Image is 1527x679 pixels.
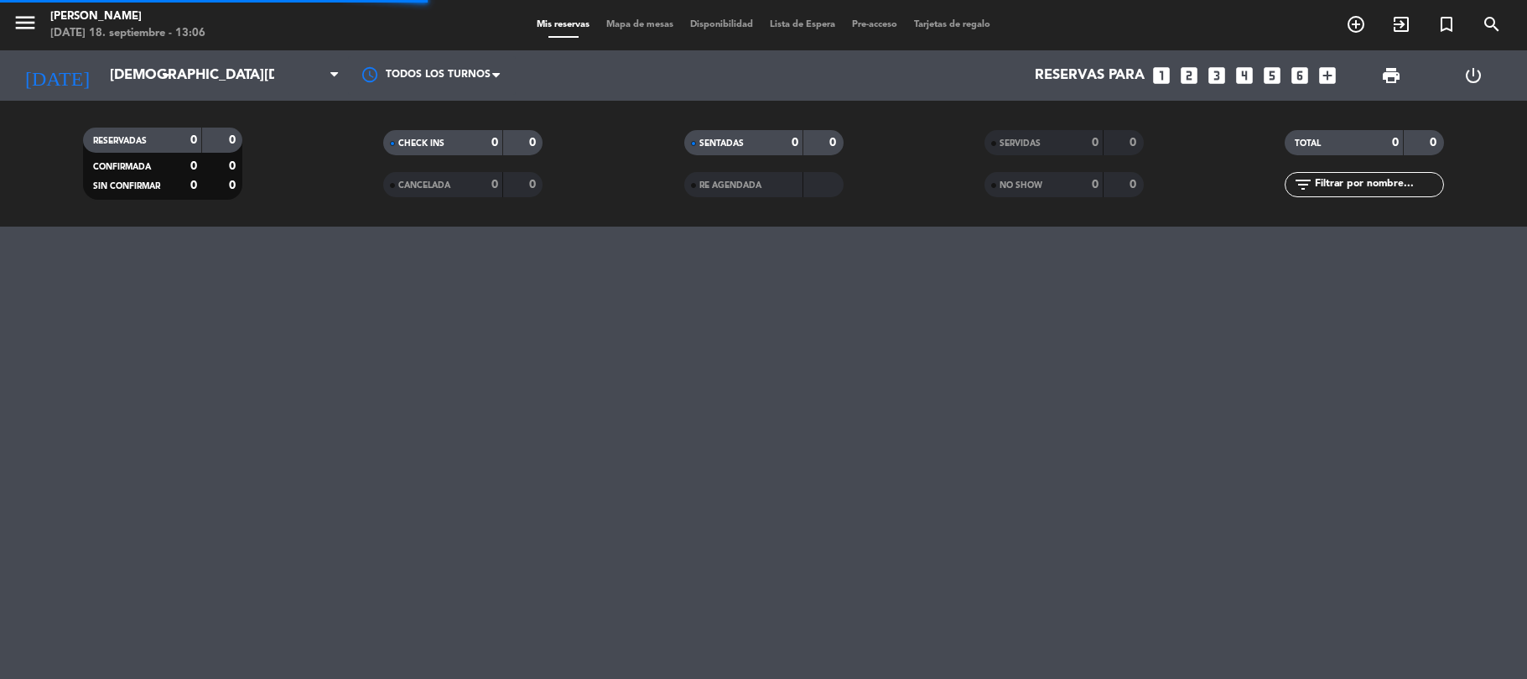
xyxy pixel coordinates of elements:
[93,137,147,145] span: RESERVADAS
[190,160,197,172] strong: 0
[190,180,197,191] strong: 0
[1206,65,1228,86] i: looks_3
[1482,14,1502,34] i: search
[1463,65,1483,86] i: power_settings_new
[1130,179,1140,191] strong: 0
[529,137,539,149] strong: 0
[906,20,999,29] span: Tarjetas de regalo
[50,8,205,25] div: [PERSON_NAME]
[1150,65,1172,86] i: looks_one
[93,163,151,171] span: CONFIRMADA
[1313,175,1443,194] input: Filtrar por nombre...
[1295,139,1321,148] span: TOTAL
[761,20,844,29] span: Lista de Espera
[229,134,239,146] strong: 0
[13,10,38,41] button: menu
[682,20,761,29] span: Disponibilidad
[699,181,761,190] span: RE AGENDADA
[699,139,744,148] span: SENTADAS
[529,179,539,191] strong: 0
[1092,137,1099,149] strong: 0
[491,179,498,191] strong: 0
[1293,175,1313,195] i: filter_list
[491,137,498,149] strong: 0
[13,10,38,35] i: menu
[792,137,798,149] strong: 0
[1317,65,1338,86] i: add_box
[844,20,906,29] span: Pre-acceso
[1432,50,1514,101] div: LOG OUT
[1392,137,1399,149] strong: 0
[93,182,160,191] span: SIN CONFIRMAR
[50,25,205,42] div: [DATE] 18. septiembre - 13:06
[528,20,598,29] span: Mis reservas
[13,57,101,94] i: [DATE]
[1000,139,1041,148] span: SERVIDAS
[1346,14,1366,34] i: add_circle_outline
[829,137,839,149] strong: 0
[1430,137,1440,149] strong: 0
[398,181,450,190] span: CANCELADA
[190,134,197,146] strong: 0
[156,65,176,86] i: arrow_drop_down
[1261,65,1283,86] i: looks_5
[1178,65,1200,86] i: looks_two
[229,160,239,172] strong: 0
[598,20,682,29] span: Mapa de mesas
[1000,181,1042,190] span: NO SHOW
[1436,14,1457,34] i: turned_in_not
[1035,68,1145,84] span: Reservas para
[229,180,239,191] strong: 0
[1391,14,1411,34] i: exit_to_app
[1234,65,1255,86] i: looks_4
[398,139,444,148] span: CHECK INS
[1092,179,1099,191] strong: 0
[1381,65,1401,86] span: print
[1130,137,1140,149] strong: 0
[1289,65,1311,86] i: looks_6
